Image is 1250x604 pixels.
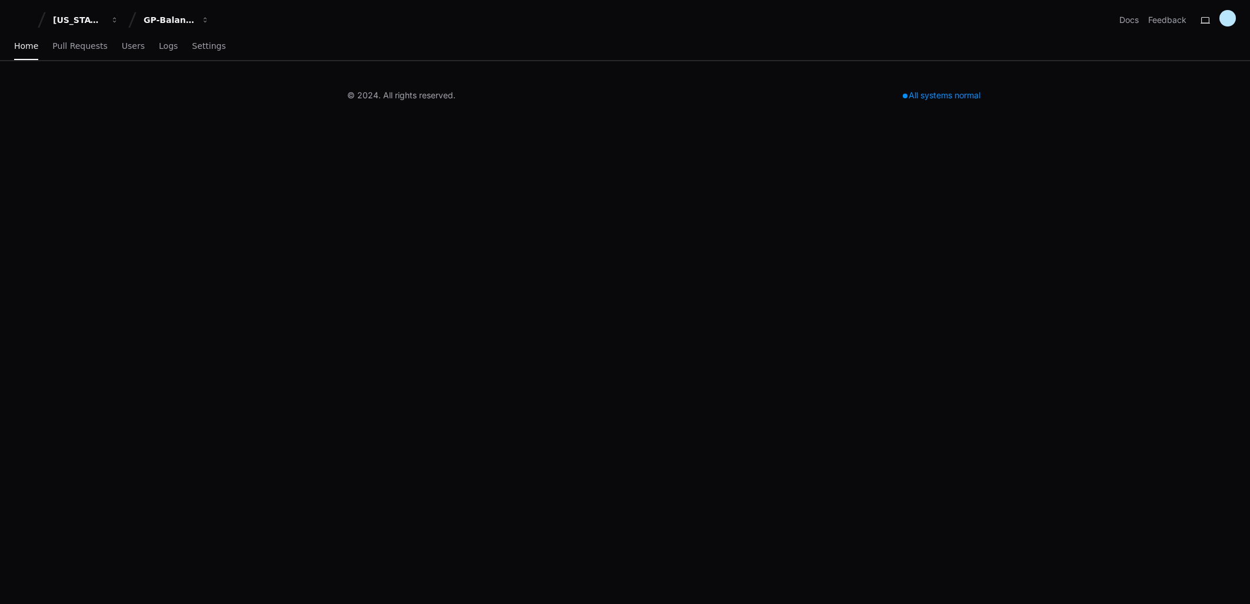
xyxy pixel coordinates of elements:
[144,14,194,26] div: GP-Balancing
[1119,14,1139,26] a: Docs
[14,42,38,49] span: Home
[52,42,107,49] span: Pull Requests
[192,33,225,60] a: Settings
[14,33,38,60] a: Home
[896,87,988,104] div: All systems normal
[122,33,145,60] a: Users
[159,33,178,60] a: Logs
[48,9,124,31] button: [US_STATE] Pacific
[159,42,178,49] span: Logs
[139,9,214,31] button: GP-Balancing
[53,14,104,26] div: [US_STATE] Pacific
[52,33,107,60] a: Pull Requests
[347,89,456,101] div: © 2024. All rights reserved.
[122,42,145,49] span: Users
[192,42,225,49] span: Settings
[1148,14,1186,26] button: Feedback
